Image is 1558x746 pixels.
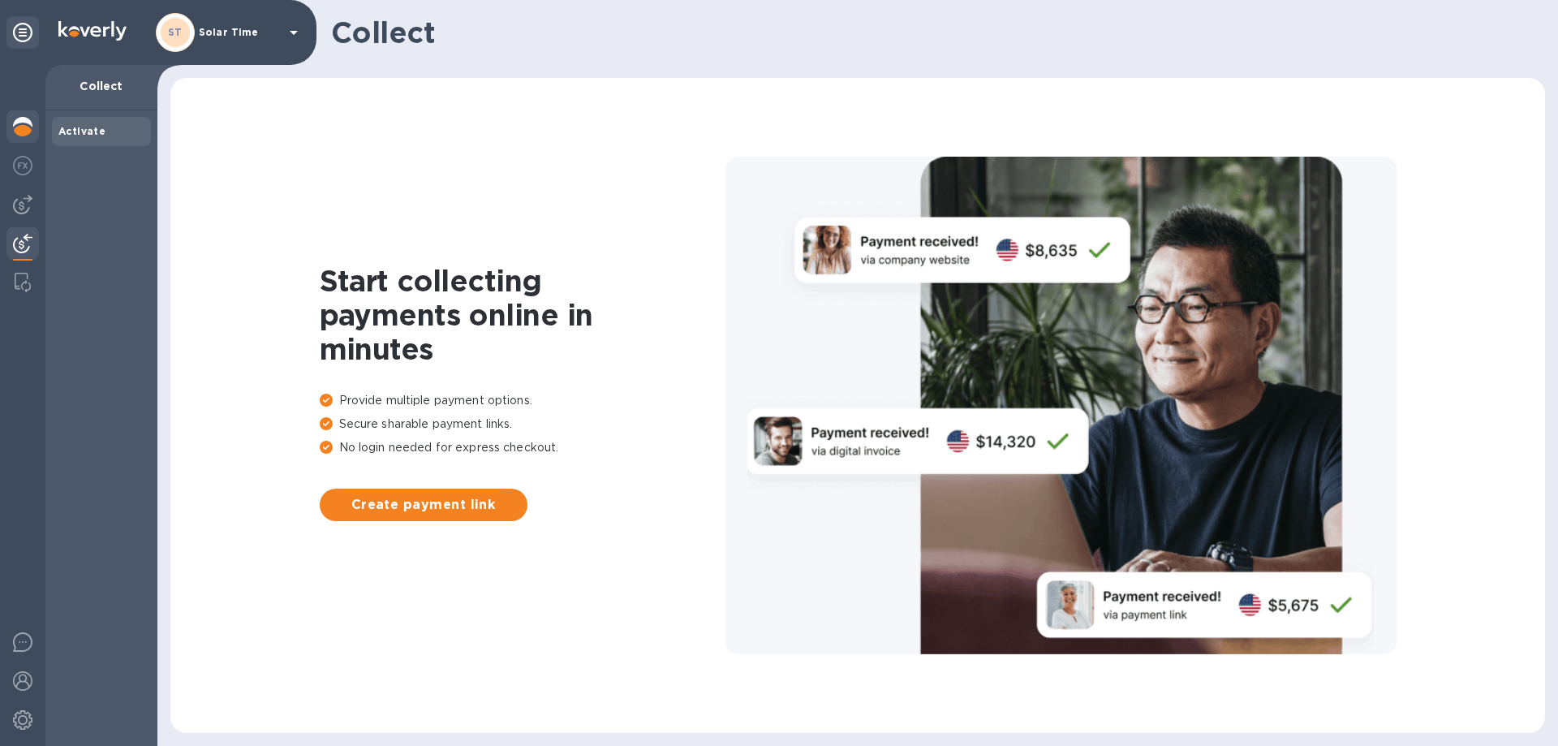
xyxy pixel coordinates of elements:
h1: Start collecting payments online in minutes [320,264,725,366]
p: No login needed for express checkout. [320,439,725,456]
div: Unpin categories [6,16,39,49]
span: Create payment link [333,495,514,515]
p: Solar Time [199,27,280,38]
h1: Collect [331,15,1532,50]
p: Provide multiple payment options. [320,392,725,409]
img: Foreign exchange [13,156,32,175]
img: Logo [58,21,127,41]
p: Collect [58,78,144,94]
p: Secure sharable payment links. [320,416,725,433]
button: Create payment link [320,489,527,521]
b: ST [168,26,183,38]
b: Activate [58,125,105,137]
